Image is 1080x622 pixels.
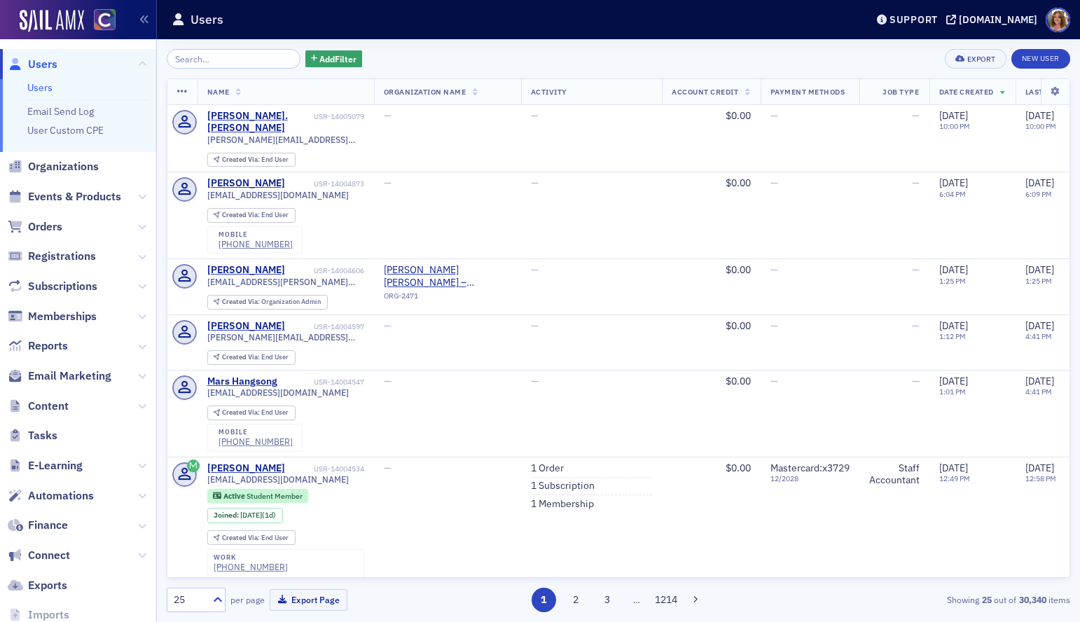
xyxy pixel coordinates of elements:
div: Export [967,55,996,63]
span: Email Marketing [28,368,111,384]
a: Email Send Log [27,105,94,118]
span: Profile [1046,8,1070,32]
a: [PERSON_NAME] [207,320,285,333]
span: — [912,375,920,387]
span: Account Credit [672,87,738,97]
div: End User [222,409,289,417]
div: mobile [214,577,288,586]
span: — [384,375,392,387]
div: Created Via: Organization Admin [207,295,328,310]
span: Plante Moran – Denver [384,264,511,289]
span: [DATE] [939,462,968,474]
button: 1214 [654,588,679,612]
div: End User [222,534,289,542]
div: work [214,553,288,562]
a: 1 Membership [531,498,594,511]
a: [PERSON_NAME].[PERSON_NAME] [207,110,312,134]
a: [PERSON_NAME] [207,462,285,475]
a: Organizations [8,159,99,174]
span: Created Via : [222,210,261,219]
div: [PHONE_NUMBER] [219,239,293,249]
a: View Homepage [84,9,116,33]
span: — [912,263,920,276]
span: [DATE] [1025,109,1054,122]
a: [PERSON_NAME] [207,177,285,190]
span: Created Via : [222,155,261,164]
span: — [912,109,920,122]
span: [DATE] [939,177,968,189]
span: Name [207,87,230,97]
span: — [531,375,539,387]
div: Joined: 2025-08-21 00:00:00 [207,508,283,523]
time: 1:25 PM [939,276,966,286]
h1: Users [191,11,223,28]
span: Created Via : [222,533,261,542]
span: Active [223,491,247,501]
span: Finance [28,518,68,533]
time: 6:04 PM [939,189,966,199]
span: $0.00 [726,462,751,474]
div: Support [889,13,938,26]
a: Memberships [8,309,97,324]
div: 25 [174,593,205,607]
div: mobile [219,230,293,239]
a: Orders [8,219,62,235]
span: — [384,319,392,332]
div: mobile [219,428,293,436]
span: [DATE] [1025,319,1054,332]
span: [EMAIL_ADDRESS][PERSON_NAME][DOMAIN_NAME] [207,277,364,287]
span: [EMAIL_ADDRESS][DOMAIN_NAME] [207,474,349,485]
div: USR-14004873 [287,179,364,188]
span: Date Created [939,87,994,97]
span: Memberships [28,309,97,324]
a: Automations [8,488,94,504]
span: Payment Methods [770,87,845,97]
div: Created Via: End User [207,153,296,167]
span: Organizations [28,159,99,174]
img: SailAMX [20,10,84,32]
span: Created Via : [222,408,261,417]
span: Created Via : [222,297,261,306]
span: Reports [28,338,68,354]
span: Created Via : [222,352,261,361]
div: End User [222,354,289,361]
div: [PHONE_NUMBER] [219,436,293,447]
span: — [531,177,539,189]
span: [DATE] [939,375,968,387]
span: Job Type [882,87,919,97]
a: 1 Subscription [531,480,595,492]
time: 10:00 PM [1025,121,1056,131]
span: [DATE] [1025,263,1054,276]
div: Organization Admin [222,298,321,306]
a: Active Student Member [213,491,302,500]
a: Users [27,81,53,94]
span: Last Updated [1025,87,1080,97]
a: New User [1011,49,1070,69]
a: Exports [8,578,67,593]
span: [DATE] [939,319,968,332]
span: Activity [531,87,567,97]
a: Content [8,399,69,414]
div: End User [222,212,289,219]
span: [DATE] [1025,462,1054,474]
a: User Custom CPE [27,124,104,137]
a: E-Learning [8,458,83,474]
div: [DOMAIN_NAME] [959,13,1037,26]
span: Joined : [214,511,240,520]
span: — [912,319,920,332]
a: Subscriptions [8,279,97,294]
div: [PERSON_NAME] [207,264,285,277]
label: per page [230,593,265,606]
span: [DATE] [1025,375,1054,387]
span: — [912,177,920,189]
button: 2 [563,588,588,612]
span: [DATE] [240,510,262,520]
span: … [627,593,646,606]
span: Student Member [247,491,303,501]
time: 1:25 PM [1025,276,1052,286]
span: 12 / 2028 [770,474,850,483]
